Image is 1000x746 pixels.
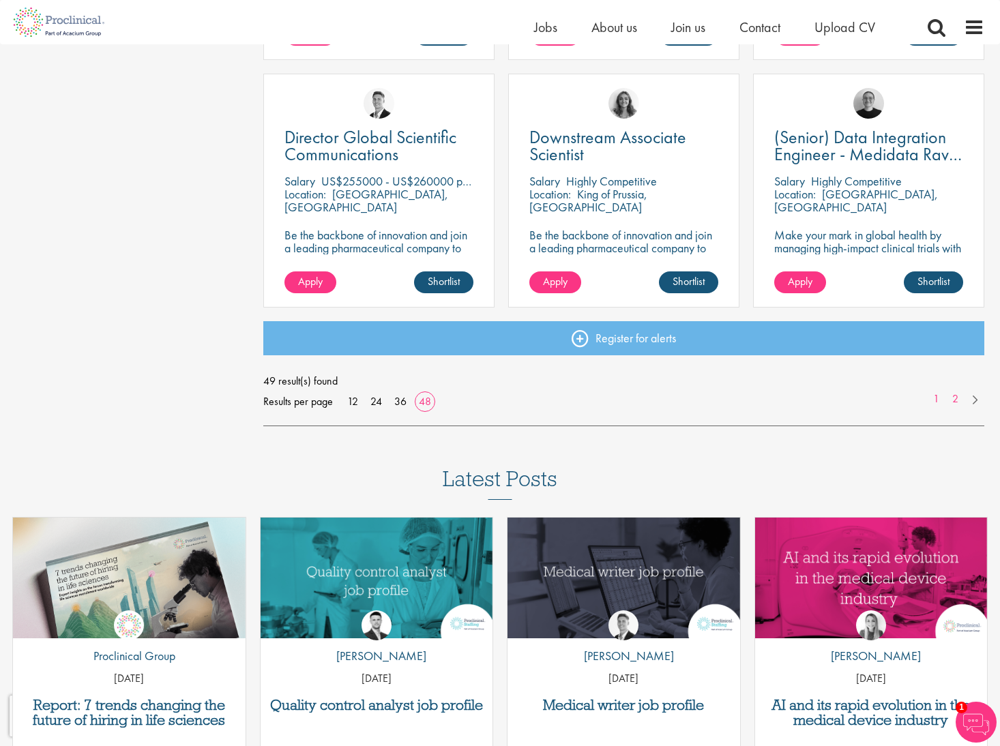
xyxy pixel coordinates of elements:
[83,610,175,672] a: Proclinical Group Proclinical Group
[321,173,505,189] p: US$255000 - US$260000 per annum
[774,186,816,202] span: Location:
[774,186,938,215] p: [GEOGRAPHIC_DATA], [GEOGRAPHIC_DATA]
[414,394,436,408] a: 48
[591,18,637,36] a: About us
[284,228,473,293] p: Be the backbone of innovation and join a leading pharmaceutical company to help keep life-changin...
[956,702,967,713] span: 1
[508,518,740,638] a: Link to a post
[856,610,886,640] img: Hannah Burke
[13,518,246,648] img: Proclinical: Life sciences hiring trends report 2025
[20,698,239,728] a: Report: 7 trends changing the future of hiring in life sciences
[529,186,647,215] p: King of Prussia, [GEOGRAPHIC_DATA]
[774,125,962,183] span: (Senior) Data Integration Engineer - Medidata Rave Specialized
[284,186,326,202] span: Location:
[926,391,946,407] a: 1
[261,671,493,687] p: [DATE]
[608,610,638,640] img: George Watson
[514,698,733,713] a: Medical writer job profile
[326,647,426,665] p: [PERSON_NAME]
[263,391,333,412] span: Results per page
[366,394,387,408] a: 24
[263,321,985,355] a: Register for alerts
[814,18,875,36] a: Upload CV
[529,125,686,166] span: Downstream Associate Scientist
[342,394,363,408] a: 12
[739,18,780,36] a: Contact
[821,647,921,665] p: [PERSON_NAME]
[267,698,486,713] a: Quality control analyst job profile
[774,173,805,189] span: Salary
[284,129,473,163] a: Director Global Scientific Communications
[659,271,718,293] a: Shortlist
[755,671,988,687] p: [DATE]
[574,610,674,672] a: George Watson [PERSON_NAME]
[508,671,740,687] p: [DATE]
[671,18,705,36] a: Join us
[298,274,323,288] span: Apply
[362,610,392,640] img: Joshua Godden
[263,371,985,391] span: 49 result(s) found
[443,467,557,500] h3: Latest Posts
[956,702,997,743] img: Chatbot
[608,88,639,119] img: Jackie Cerchio
[261,518,493,638] a: Link to a post
[574,647,674,665] p: [PERSON_NAME]
[529,228,718,280] p: Be the backbone of innovation and join a leading pharmaceutical company to help keep life-changin...
[762,698,981,728] a: AI and its rapid evolution in the medical device industry
[364,88,394,119] img: George Watson
[534,18,557,36] a: Jobs
[284,186,448,215] p: [GEOGRAPHIC_DATA], [GEOGRAPHIC_DATA]
[284,271,336,293] a: Apply
[788,274,812,288] span: Apply
[774,271,826,293] a: Apply
[261,518,493,638] img: quality control analyst job profile
[853,88,884,119] img: Emma Pretorious
[566,173,657,189] p: Highly Competitive
[326,610,426,672] a: Joshua Godden [PERSON_NAME]
[945,391,965,407] a: 2
[529,129,718,163] a: Downstream Associate Scientist
[774,129,963,163] a: (Senior) Data Integration Engineer - Medidata Rave Specialized
[284,125,456,166] span: Director Global Scientific Communications
[904,271,963,293] a: Shortlist
[508,518,740,638] img: Medical writer job profile
[284,173,315,189] span: Salary
[811,173,902,189] p: Highly Competitive
[13,671,246,687] p: [DATE]
[529,271,581,293] a: Apply
[774,228,963,267] p: Make your mark in global health by managing high-impact clinical trials with a leading CRO.
[529,173,560,189] span: Salary
[755,518,988,638] a: Link to a post
[755,518,988,638] img: AI and Its Impact on the Medical Device Industry | Proclinical
[414,271,473,293] a: Shortlist
[83,647,175,665] p: Proclinical Group
[114,610,144,640] img: Proclinical Group
[529,186,571,202] span: Location:
[821,610,921,672] a: Hannah Burke [PERSON_NAME]
[543,274,568,288] span: Apply
[13,518,246,638] a: Link to a post
[389,394,411,408] a: 36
